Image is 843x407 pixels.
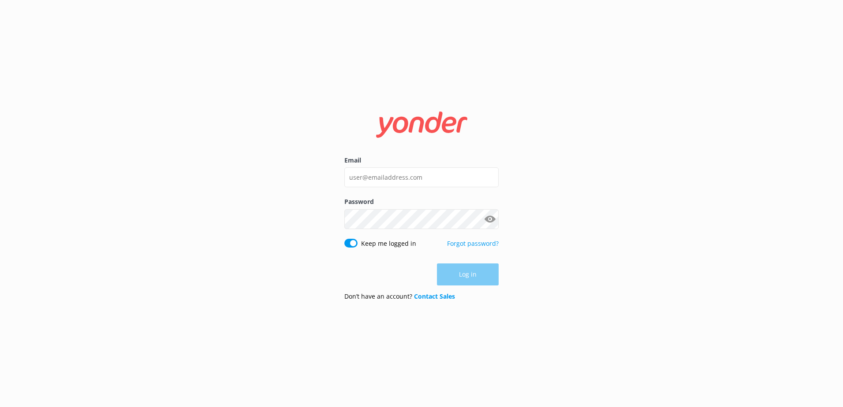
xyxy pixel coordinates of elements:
[344,155,499,165] label: Email
[344,197,499,207] label: Password
[361,239,416,248] label: Keep me logged in
[481,210,499,228] button: Show password
[447,239,499,248] a: Forgot password?
[344,167,499,187] input: user@emailaddress.com
[414,292,455,300] a: Contact Sales
[344,292,455,301] p: Don’t have an account?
